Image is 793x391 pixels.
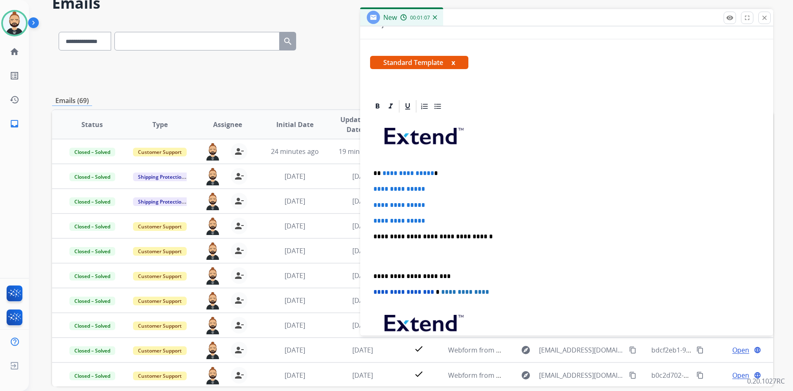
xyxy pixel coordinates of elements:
p: 0.20.1027RC [747,376,785,386]
mat-icon: person_remove [234,295,244,305]
span: New [383,13,397,22]
span: [DATE] [285,321,305,330]
mat-icon: inbox [9,119,19,129]
span: bdcf2eb1-9498-455b-a89e-f194fbfa8cba [651,345,774,355]
span: Customer Support [133,222,187,231]
span: Closed – Solved [69,321,115,330]
mat-icon: remove_red_eye [726,14,734,22]
span: [EMAIL_ADDRESS][DOMAIN_NAME] [539,370,624,380]
p: Emails (69) [52,96,92,106]
mat-icon: history [9,95,19,105]
span: Customer Support [133,372,187,380]
span: Closed – Solved [69,272,115,281]
mat-icon: content_copy [629,372,636,379]
span: Closed – Solved [69,148,115,156]
span: Closed – Solved [69,197,115,206]
mat-icon: content_copy [629,346,636,354]
mat-icon: home [9,47,19,57]
span: [DATE] [352,321,373,330]
mat-icon: language [754,346,761,354]
span: Closed – Solved [69,346,115,355]
mat-icon: content_copy [696,372,704,379]
img: agent-avatar [204,242,221,260]
span: Type [152,120,168,130]
div: Bold [371,100,384,113]
mat-icon: person_remove [234,345,244,355]
span: Customer Support [133,148,187,156]
span: [DATE] [352,345,373,355]
mat-icon: person_remove [234,320,244,330]
img: avatar [3,12,26,35]
span: Closed – Solved [69,222,115,231]
span: Closed – Solved [69,372,115,380]
img: agent-avatar [204,292,221,309]
mat-icon: person_remove [234,271,244,281]
span: [DATE] [285,197,305,206]
mat-icon: person_remove [234,146,244,156]
span: Customer Support [133,247,187,256]
span: [EMAIL_ADDRESS][DOMAIN_NAME] [539,345,624,355]
img: agent-avatar [204,342,221,359]
span: [DATE] [285,271,305,280]
span: 19 minutes ago [339,147,387,156]
span: Closed – Solved [69,247,115,256]
img: agent-avatar [204,193,221,210]
span: Shipping Protection [133,173,190,181]
mat-icon: explore [521,370,531,380]
mat-icon: check [414,344,424,354]
mat-icon: person_remove [234,246,244,256]
mat-icon: close [761,14,768,22]
img: agent-avatar [204,317,221,334]
img: agent-avatar [204,218,221,235]
span: [DATE] [352,271,373,280]
mat-icon: person_remove [234,196,244,206]
span: Closed – Solved [69,297,115,305]
mat-icon: person_remove [234,221,244,231]
span: Customer Support [133,297,187,305]
mat-icon: person_remove [234,370,244,380]
span: [DATE] [285,172,305,181]
span: 00:01:07 [410,14,430,21]
span: Status [81,120,103,130]
span: Open [732,345,749,355]
span: [DATE] [352,172,373,181]
mat-icon: content_copy [696,346,704,354]
span: Customer Support [133,321,187,330]
span: Assignee [213,120,242,130]
mat-icon: language [754,372,761,379]
div: Ordered List [418,100,431,113]
mat-icon: explore [521,345,531,355]
span: Customer Support [133,346,187,355]
span: Initial Date [276,120,313,130]
div: Italic [385,100,397,113]
img: agent-avatar [204,367,221,384]
span: 24 minutes ago [271,147,319,156]
span: Standard Template [370,56,468,69]
div: Bullet List [432,100,444,113]
span: [DATE] [352,371,373,380]
span: [DATE] [352,246,373,255]
span: Shipping Protection [133,197,190,206]
span: [DATE] [285,246,305,255]
span: [DATE] [285,371,305,380]
span: [DATE] [352,197,373,206]
span: Updated Date [336,115,373,134]
mat-icon: list_alt [9,71,19,81]
span: Customer Support [133,272,187,281]
img: agent-avatar [204,267,221,285]
span: [DATE] [285,296,305,305]
span: Webform from [EMAIL_ADDRESS][DOMAIN_NAME] on [DATE] [448,345,635,355]
span: [DATE] [352,221,373,230]
mat-icon: person_remove [234,171,244,181]
span: Closed – Solved [69,173,115,181]
span: Open [732,370,749,380]
span: b0c2d702-b283-4a46-844b-ed64b197e8f8 [651,371,779,380]
mat-icon: check [414,369,424,379]
button: x [451,58,455,67]
mat-icon: fullscreen [743,14,751,22]
div: Underline [401,100,414,113]
span: [DATE] [285,221,305,230]
mat-icon: search [283,36,293,46]
span: [DATE] [285,345,305,355]
span: [DATE] [352,296,373,305]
